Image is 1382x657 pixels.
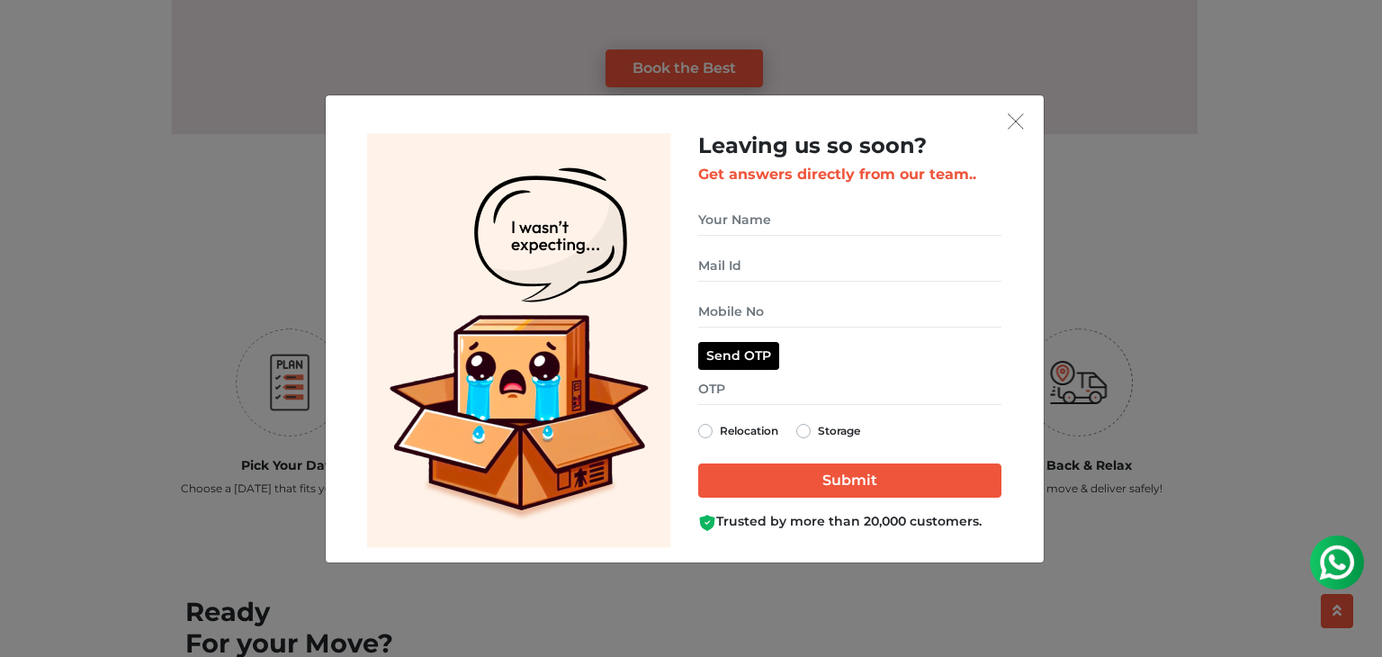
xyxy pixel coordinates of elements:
[698,514,716,532] img: Boxigo Customer Shield
[818,420,860,442] label: Storage
[18,18,54,54] img: whatsapp-icon.svg
[698,296,1001,328] input: Mobile No
[698,373,1001,405] input: OTP
[698,166,1001,183] h3: Get answers directly from our team..
[698,342,779,370] button: Send OTP
[698,204,1001,236] input: Your Name
[698,133,1001,159] h2: Leaving us so soon?
[698,463,1001,498] input: Submit
[720,420,778,442] label: Relocation
[698,250,1001,282] input: Mail Id
[1008,113,1024,130] img: exit
[367,133,671,548] img: Lead Welcome Image
[698,512,1001,531] div: Trusted by more than 20,000 customers.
